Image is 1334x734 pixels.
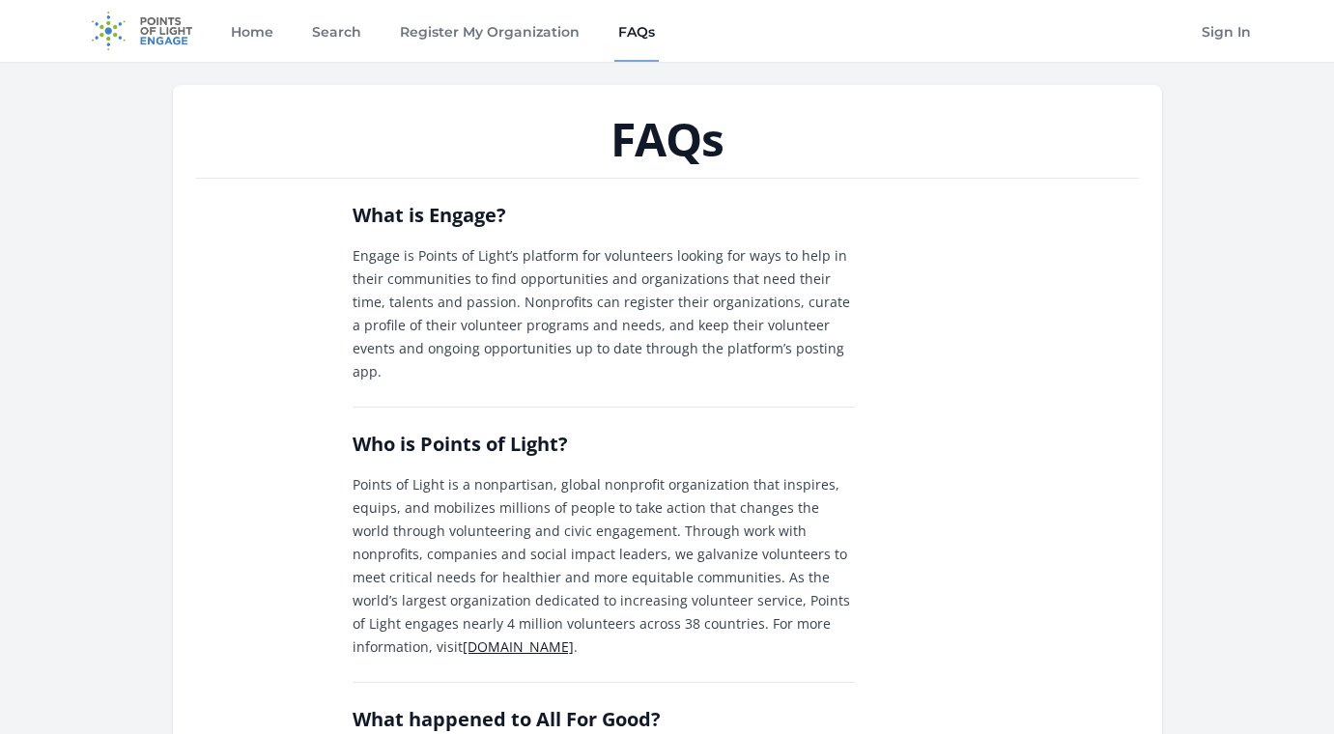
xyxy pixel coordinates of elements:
a: [DOMAIN_NAME] [463,637,574,656]
p: Points of Light is a nonpartisan, global nonprofit organization that inspires, equips, and mobili... [353,473,855,659]
p: Engage is Points of Light’s platform for volunteers looking for ways to help in their communities... [353,244,855,383]
h2: Who is Points of Light? [353,431,855,458]
h1: FAQs [196,116,1139,162]
h2: What happened to All For Good? [353,706,855,733]
h2: What is Engage? [353,202,855,229]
